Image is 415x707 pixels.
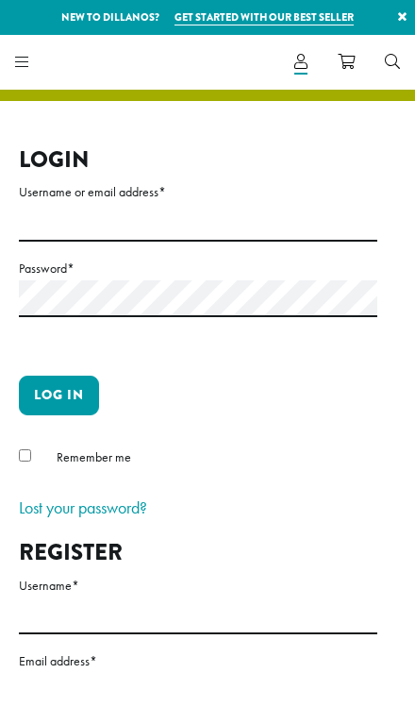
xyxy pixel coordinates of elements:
[19,146,377,174] h2: Login
[19,649,377,673] label: Email address
[19,539,377,566] h2: Register
[19,257,377,280] label: Password
[57,448,131,465] span: Remember me
[19,180,377,204] label: Username or email address
[370,46,415,77] a: Search
[174,9,354,25] a: Get started with our best seller
[19,497,147,518] a: Lost your password?
[19,574,377,598] label: Username
[19,376,99,415] button: Log in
